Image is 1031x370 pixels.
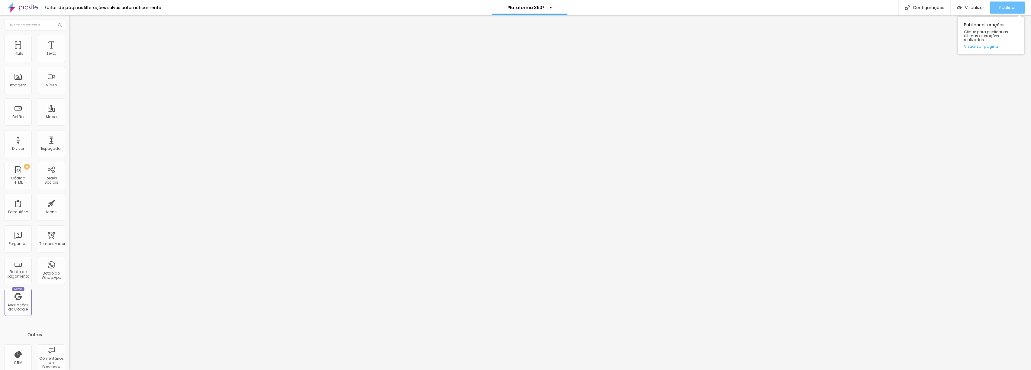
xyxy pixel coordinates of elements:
[39,241,65,246] font: Temporizador
[999,5,1016,11] font: Publicar
[10,82,26,88] font: Imagem
[957,5,962,10] img: view-1.svg
[913,5,944,11] font: Configurações
[58,23,62,27] img: Ícone
[27,332,42,338] font: Outros
[13,51,23,56] font: Título
[9,241,27,246] font: Perguntas
[44,5,83,11] font: Editor de páginas
[39,356,64,370] font: Comentários do Facebook
[46,114,57,119] font: Mapa
[508,5,545,11] font: Plataforma 360°
[8,302,29,312] font: Avaliações do Google
[8,209,28,214] font: Formulário
[964,43,998,49] font: Visualizar página
[14,360,22,365] font: CRM
[990,2,1025,14] button: Publicar
[83,5,161,11] font: Alterações salvas automaticamente
[69,15,1031,370] iframe: Editor
[46,209,57,214] font: Ícone
[964,44,1018,48] a: Visualizar página
[14,287,22,291] font: Novo
[5,20,65,31] input: Buscar elemento
[964,22,1004,28] font: Publicar alterações
[951,2,990,14] button: Visualizar
[12,146,24,151] font: Divisor
[46,82,57,88] font: Vídeo
[44,175,58,185] font: Redes Sociais
[905,5,910,10] img: Ícone
[11,175,25,185] font: Código HTML
[42,271,61,280] font: Botão do WhatsApp
[7,269,30,278] font: Botão de pagamento
[47,51,56,56] font: Texto
[965,5,984,11] font: Visualizar
[13,114,24,119] font: Botão
[964,29,1008,42] font: Clique para publicar as últimas alterações realizadas
[41,146,62,151] font: Espaçador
